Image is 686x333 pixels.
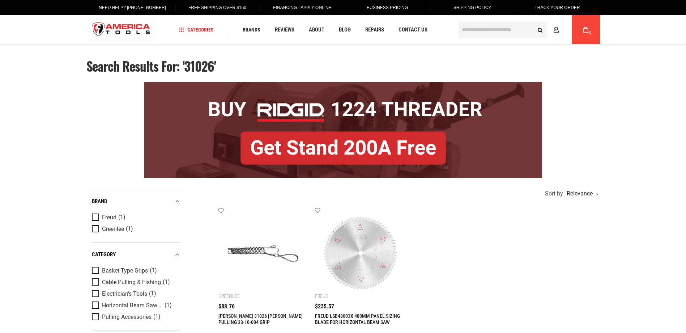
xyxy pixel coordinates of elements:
[126,226,133,232] span: (1)
[102,279,161,286] span: Cable Pulling & Fishing
[315,293,328,299] div: Freud
[176,25,217,35] a: Categories
[336,25,354,35] a: Blog
[322,215,399,292] img: FREUD LSB48003X 480MM PANEL SIZING BLADE FOR HORIZONTAL BEAM SAW
[102,267,148,274] span: Basket Type Grips
[399,27,427,33] span: Contact Us
[92,214,179,222] a: Freud (1)
[92,302,179,309] a: Horizontal Beam Saws (400mm to 499mm) (1)
[149,291,156,297] span: (1)
[102,214,116,221] span: Freud
[315,304,334,309] span: $235.57
[153,314,161,320] span: (1)
[239,25,264,35] a: Brands
[243,27,260,32] span: Brands
[102,314,152,320] span: Pulling Accessories
[92,197,180,206] div: Brand
[150,267,157,274] span: (1)
[309,27,324,33] span: About
[144,82,542,178] img: BOGO: Buy RIDGID® 1224 Threader, Get Stand 200A Free!
[545,191,563,197] span: Sort by
[102,291,147,297] span: Electrician's Tools
[92,267,179,275] a: Basket Type Grips (1)
[315,313,400,325] a: FREUD LSB48003X 480MM PANEL SIZING BLADE FOR HORIZONTAL BEAM SAW
[306,25,328,35] a: About
[218,293,240,299] div: Greenlee
[92,290,179,298] a: Electrician's Tools (1)
[92,225,179,233] a: Greenlee (1)
[118,214,125,220] span: (1)
[272,25,298,35] a: Reviews
[92,250,180,260] div: category
[163,279,170,285] span: (1)
[453,5,491,10] span: Shipping Policy
[565,191,598,197] div: Relevance
[86,16,157,43] a: store logo
[365,27,384,33] span: Repairs
[226,215,303,292] img: GREENLEE 31026 SLACK PULLING 33-10-004 GRIP
[339,27,351,33] span: Blog
[179,27,214,32] span: Categories
[102,226,124,232] span: Greenlee
[218,304,235,309] span: $88.76
[218,313,303,325] a: [PERSON_NAME] 31026 [PERSON_NAME] PULLING 33-10-004 GRIP
[275,27,294,33] span: Reviews
[579,15,593,44] a: 0
[92,313,179,321] a: Pulling Accessories (1)
[165,302,172,308] span: (1)
[86,16,157,43] img: America Tools
[86,56,216,75] span: Search results for: '31026'
[362,25,387,35] a: Repairs
[589,31,592,35] span: 0
[92,278,179,286] a: Cable Pulling & Fishing (1)
[395,25,431,35] a: Contact Us
[144,82,542,88] a: BOGO: Buy RIDGID® 1224 Threader, Get Stand 200A Free!
[533,23,547,37] button: Search
[102,302,163,309] span: Horizontal Beam Saws (400mm to 499mm)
